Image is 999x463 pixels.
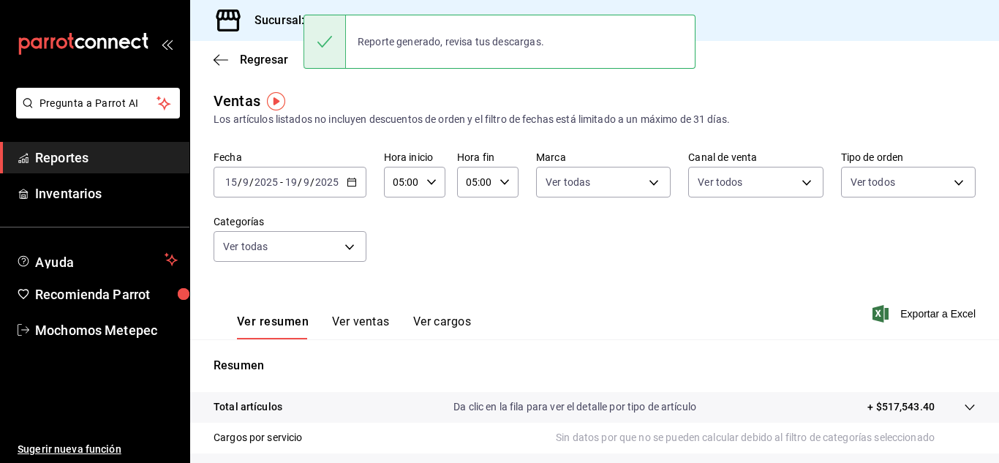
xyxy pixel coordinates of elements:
input: -- [284,176,298,188]
p: Resumen [214,357,976,374]
span: Mochomos Metepec [35,320,178,340]
span: / [310,176,314,188]
p: Total artículos [214,399,282,415]
div: navigation tabs [237,315,471,339]
label: Fecha [214,152,366,162]
button: Exportar a Excel [875,305,976,323]
label: Marca [536,152,671,162]
input: ---- [314,176,339,188]
label: Hora inicio [384,152,445,162]
button: open_drawer_menu [161,38,173,50]
img: Tooltip marker [267,92,285,110]
label: Hora fin [457,152,519,162]
p: Sin datos por que no se pueden calcular debido al filtro de categorías seleccionado [556,430,976,445]
span: / [238,176,242,188]
input: -- [242,176,249,188]
button: Ver cargos [413,315,472,339]
h3: Sucursal: Mochomos (Metepec) [243,12,426,29]
span: Ver todas [546,175,590,189]
span: - [280,176,283,188]
p: Cargos por servicio [214,430,303,445]
span: Sugerir nueva función [18,442,178,457]
span: Ver todos [851,175,895,189]
div: Los artículos listados no incluyen descuentos de orden y el filtro de fechas está limitado a un m... [214,112,976,127]
div: Ventas [214,90,260,112]
span: / [298,176,302,188]
span: Inventarios [35,184,178,203]
label: Canal de venta [688,152,823,162]
label: Categorías [214,217,366,227]
span: Regresar [240,53,288,67]
button: Ver resumen [237,315,309,339]
span: Ayuda [35,251,159,268]
button: Regresar [214,53,288,67]
p: + $517,543.40 [867,399,935,415]
span: Pregunta a Parrot AI [39,96,157,111]
button: Pregunta a Parrot AI [16,88,180,118]
input: -- [303,176,310,188]
label: Tipo de orden [841,152,976,162]
input: -- [225,176,238,188]
p: Da clic en la fila para ver el detalle por tipo de artículo [453,399,696,415]
a: Pregunta a Parrot AI [10,106,180,121]
span: / [249,176,254,188]
span: Reportes [35,148,178,167]
span: Recomienda Parrot [35,285,178,304]
span: Ver todos [698,175,742,189]
button: Ver ventas [332,315,390,339]
input: ---- [254,176,279,188]
div: Reporte generado, revisa tus descargas. [346,26,556,58]
span: Ver todas [223,239,268,254]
